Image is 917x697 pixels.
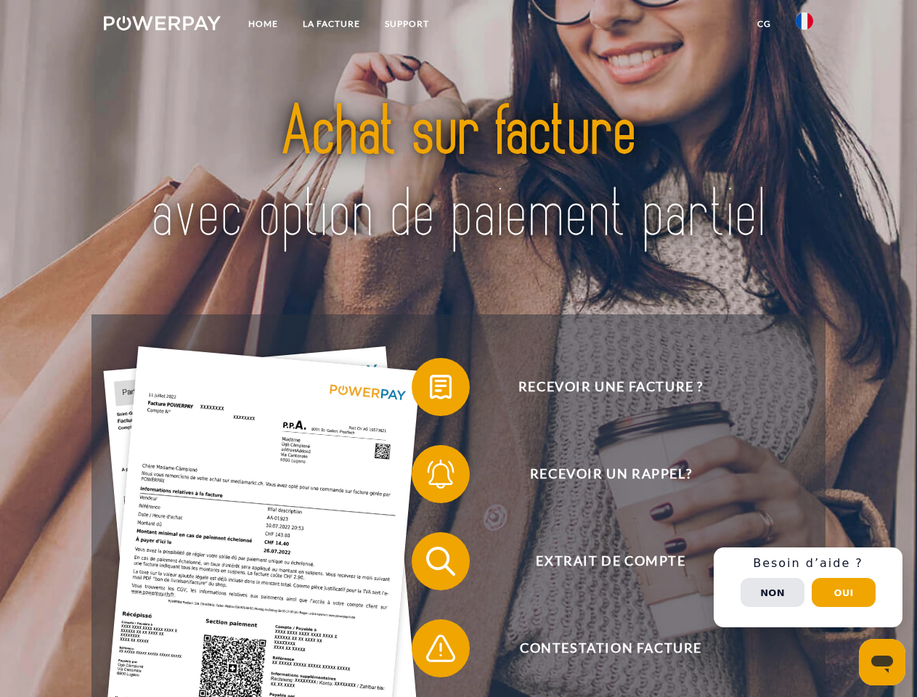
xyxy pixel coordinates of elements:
button: Oui [812,578,876,607]
button: Recevoir une facture ? [412,358,789,416]
a: Home [236,11,290,37]
button: Contestation Facture [412,619,789,677]
a: LA FACTURE [290,11,372,37]
img: qb_bell.svg [423,456,459,492]
img: qb_search.svg [423,543,459,579]
img: qb_warning.svg [423,630,459,667]
iframe: Bouton de lancement de la fenêtre de messagerie [859,639,905,685]
button: Non [741,578,804,607]
span: Recevoir un rappel? [433,445,788,503]
div: Schnellhilfe [714,547,902,627]
button: Recevoir un rappel? [412,445,789,503]
span: Extrait de compte [433,532,788,590]
a: Support [372,11,441,37]
h3: Besoin d’aide ? [722,556,894,571]
img: fr [796,12,813,30]
img: title-powerpay_fr.svg [139,70,778,278]
button: Extrait de compte [412,532,789,590]
img: qb_bill.svg [423,369,459,405]
span: Recevoir une facture ? [433,358,788,416]
a: CG [745,11,783,37]
img: logo-powerpay-white.svg [104,16,221,30]
span: Contestation Facture [433,619,788,677]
